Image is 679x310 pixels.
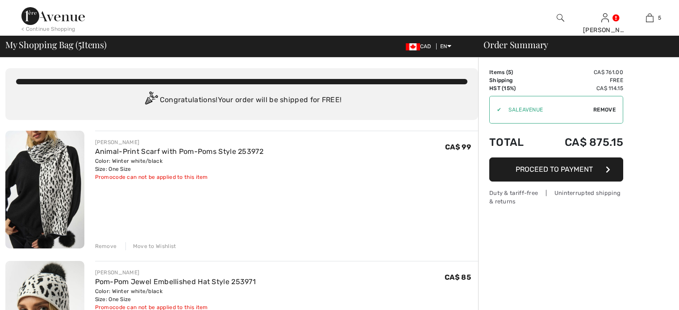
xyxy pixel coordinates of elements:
[95,138,264,146] div: [PERSON_NAME]
[5,131,84,248] img: Animal-Print Scarf with Pom-Poms Style 253972
[95,269,256,277] div: [PERSON_NAME]
[646,12,654,23] img: My Bag
[445,143,471,151] span: CA$ 99
[583,25,627,35] div: [PERSON_NAME]
[601,12,609,23] img: My Info
[21,7,85,25] img: 1ère Avenue
[95,173,264,181] div: Promocode can not be applied to this item
[489,189,623,206] div: Duty & tariff-free | Uninterrupted shipping & returns
[539,127,623,157] td: CA$ 875.15
[539,84,623,92] td: CA$ 114.15
[557,12,564,23] img: search the website
[601,13,609,22] a: Sign In
[489,68,539,76] td: Items ( )
[95,242,117,250] div: Remove
[658,14,661,22] span: 5
[539,68,623,76] td: CA$ 761.00
[473,40,674,49] div: Order Summary
[516,165,593,174] span: Proceed to Payment
[16,91,467,109] div: Congratulations! Your order will be shipped for FREE!
[95,287,256,303] div: Color: Winter white/black Size: One Size
[489,76,539,84] td: Shipping
[539,76,623,84] td: Free
[489,157,623,182] button: Proceed to Payment
[508,69,511,75] span: 5
[78,38,82,50] span: 5
[490,106,501,114] div: ✔
[593,106,616,114] span: Remove
[406,43,420,50] img: Canadian Dollar
[95,277,256,286] a: Pom-Pom Jewel Embellished Hat Style 253971
[142,91,160,109] img: Congratulation2.svg
[628,12,671,23] a: 5
[95,157,264,173] div: Color: Winter white/black Size: One Size
[95,147,264,156] a: Animal-Print Scarf with Pom-Poms Style 253972
[5,40,107,49] span: My Shopping Bag ( Items)
[440,43,451,50] span: EN
[501,96,593,123] input: Promo code
[125,242,176,250] div: Move to Wishlist
[406,43,435,50] span: CAD
[445,273,471,281] span: CA$ 85
[489,127,539,157] td: Total
[21,25,75,33] div: < Continue Shopping
[489,84,539,92] td: HST (15%)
